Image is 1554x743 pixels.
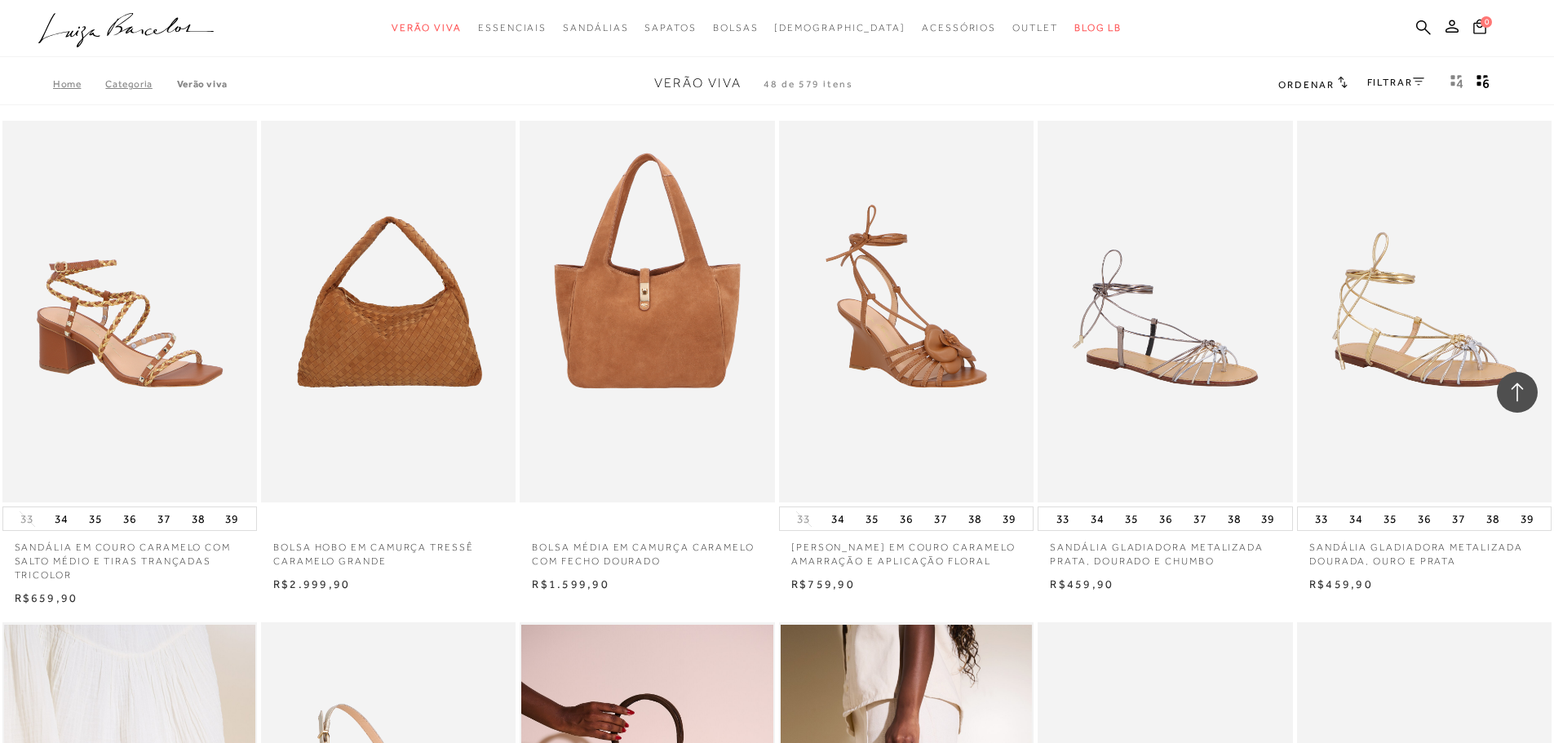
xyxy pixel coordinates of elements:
[261,531,516,568] a: BOLSA HOBO EM CAMURÇA TRESSÊ CARAMELO GRANDE
[1256,507,1279,530] button: 39
[826,507,849,530] button: 34
[1299,123,1550,501] a: SANDÁLIA GLADIADORA METALIZADA DOURADA, OURO E PRATA SANDÁLIA GLADIADORA METALIZADA DOURADA, OURO...
[563,13,628,43] a: categoryNavScreenReaderText
[1051,507,1074,530] button: 33
[1481,507,1504,530] button: 38
[1481,16,1492,28] span: 0
[50,507,73,530] button: 34
[15,591,78,604] span: R$659,90
[15,511,38,527] button: 33
[273,577,350,590] span: R$2.999,90
[1012,22,1058,33] span: Outlet
[263,123,514,501] img: BOLSA HOBO EM CAMURÇA TRESSÊ CARAMELO GRANDE
[781,123,1032,501] a: SANDÁLIA ANABELA EM COURO CARAMELO AMARRAÇÃO E APLICAÇÃO FLORAL SANDÁLIA ANABELA EM COURO CARAMEL...
[644,13,696,43] a: categoryNavScreenReaderText
[1154,507,1177,530] button: 36
[861,507,883,530] button: 35
[1468,18,1491,40] button: 0
[392,13,462,43] a: categoryNavScreenReaderText
[520,531,774,568] a: BOLSA MÉDIA EM CAMURÇA CARAMELO COM FECHO DOURADO
[153,507,175,530] button: 37
[644,22,696,33] span: Sapatos
[1447,507,1470,530] button: 37
[713,22,759,33] span: Bolsas
[1039,123,1291,501] img: SANDÁLIA GLADIADORA METALIZADA PRATA, DOURADO E CHUMBO
[84,507,107,530] button: 35
[478,22,547,33] span: Essenciais
[781,123,1032,501] img: SANDÁLIA ANABELA EM COURO CARAMELO AMARRAÇÃO E APLICAÇÃO FLORAL
[929,507,952,530] button: 37
[2,531,257,582] a: SANDÁLIA EM COURO CARAMELO COM SALTO MÉDIO E TIRAS TRANÇADAS TRICOLOR
[1344,507,1367,530] button: 34
[779,531,1034,568] a: [PERSON_NAME] EM COURO CARAMELO AMARRAÇÃO E APLICAÇÃO FLORAL
[1310,507,1333,530] button: 33
[792,511,815,527] button: 33
[1516,507,1539,530] button: 39
[1297,531,1552,568] a: SANDÁLIA GLADIADORA METALIZADA DOURADA, OURO E PRATA
[1309,577,1373,590] span: R$459,90
[774,22,905,33] span: [DEMOGRAPHIC_DATA]
[1120,507,1143,530] button: 35
[4,123,255,501] a: SANDÁLIA EM COURO CARAMELO COM SALTO MÉDIO E TIRAS TRANÇADAS TRICOLOR SANDÁLIA EM COURO CARAMELO ...
[998,507,1021,530] button: 39
[1223,507,1246,530] button: 38
[895,507,918,530] button: 36
[1038,531,1292,568] a: SANDÁLIA GLADIADORA METALIZADA PRATA, DOURADO E CHUMBO
[1074,22,1122,33] span: BLOG LB
[118,507,141,530] button: 36
[521,123,773,501] img: BOLSA MÉDIA EM CAMURÇA CARAMELO COM FECHO DOURADO
[1074,13,1122,43] a: BLOG LB
[1039,123,1291,501] a: SANDÁLIA GLADIADORA METALIZADA PRATA, DOURADO E CHUMBO SANDÁLIA GLADIADORA METALIZADA PRATA, DOUR...
[922,22,996,33] span: Acessórios
[1050,577,1113,590] span: R$459,90
[563,22,628,33] span: Sandálias
[1086,507,1109,530] button: 34
[220,507,243,530] button: 39
[774,13,905,43] a: noSubCategoriesText
[1012,13,1058,43] a: categoryNavScreenReaderText
[532,577,609,590] span: R$1.599,90
[392,22,462,33] span: Verão Viva
[187,507,210,530] button: 38
[478,13,547,43] a: categoryNavScreenReaderText
[791,577,855,590] span: R$759,90
[263,123,514,501] a: BOLSA HOBO EM CAMURÇA TRESSÊ CARAMELO GRANDE BOLSA HOBO EM CAMURÇA TRESSÊ CARAMELO GRANDE
[1379,507,1401,530] button: 35
[1189,507,1211,530] button: 37
[521,123,773,501] a: BOLSA MÉDIA EM CAMURÇA CARAMELO COM FECHO DOURADO BOLSA MÉDIA EM CAMURÇA CARAMELO COM FECHO DOURADO
[4,123,255,501] img: SANDÁLIA EM COURO CARAMELO COM SALTO MÉDIO E TIRAS TRANÇADAS TRICOLOR
[1413,507,1436,530] button: 36
[713,13,759,43] a: categoryNavScreenReaderText
[1299,123,1550,501] img: SANDÁLIA GLADIADORA METALIZADA DOURADA, OURO E PRATA
[963,507,986,530] button: 38
[922,13,996,43] a: categoryNavScreenReaderText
